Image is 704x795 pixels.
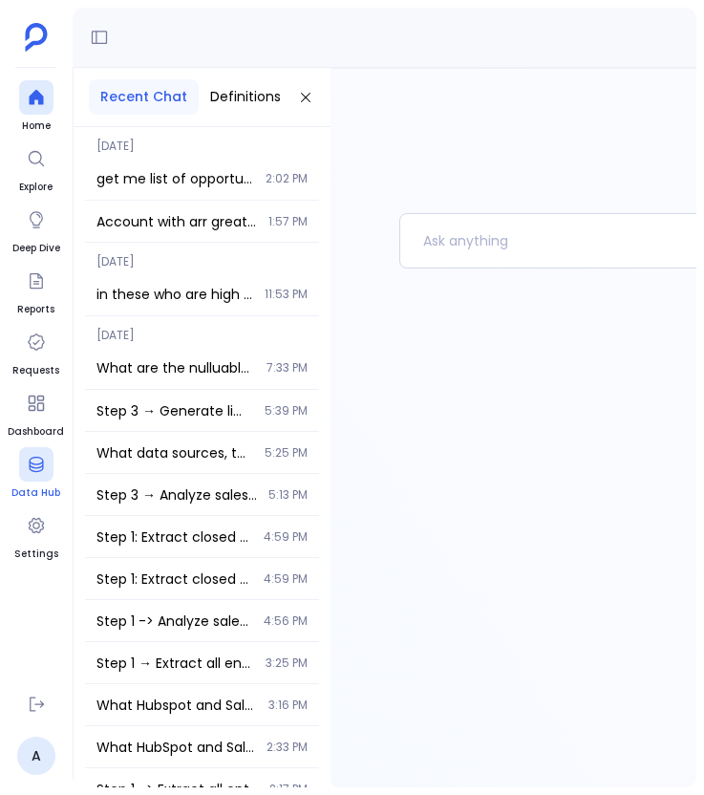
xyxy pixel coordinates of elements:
[267,740,308,755] span: 2:33 PM
[96,285,253,304] span: in these who are high value customers and which one should i focus the most to maximize profits?
[12,325,59,378] a: Requests
[19,180,53,195] span: Explore
[96,696,257,715] span: What Hubspot and Salesforce tables are available? Show me the tables for contacts, leads, account...
[85,127,319,154] span: [DATE]
[17,302,54,317] span: Reports
[265,287,308,302] span: 11:53 PM
[12,203,60,256] a: Deep Dive
[8,386,64,440] a: Dashboard
[96,738,255,757] span: What HubSpot and Salesforce data sources are available? Specifically looking for contact, lead, a...
[85,243,319,269] span: [DATE]
[96,569,252,589] span: Step 1: Extract closed won opportunities from last 6 months with account industry information and...
[96,212,257,231] span: Account with arr greater then 10 K ?
[199,79,292,115] button: Definitions
[14,547,58,562] span: Settings
[96,401,253,420] span: Step 3 → Generate limited leaderboard report with data availability disclaimer Create final leade...
[96,612,252,631] span: Step 1 -> Analyze sales cycle length distribution by industry using the extracted closed won oppo...
[19,118,53,134] span: Home
[19,80,53,134] a: Home
[12,363,59,378] span: Requests
[17,264,54,317] a: Reports
[268,698,308,713] span: 3:16 PM
[12,241,60,256] span: Deep Dive
[264,529,308,545] span: 4:59 PM
[96,654,254,673] span: Step 1 → Extract all enterprise customers with ARR greater than 50k including owner details using...
[85,316,319,343] span: [DATE]
[265,403,308,419] span: 5:39 PM
[96,169,254,188] span: get me list of opportunities
[266,655,308,671] span: 3:25 PM
[14,508,58,562] a: Settings
[267,360,308,376] span: 7:33 PM
[96,358,255,377] span: What are the nulluable columns in salesforce user table ?
[264,571,308,587] span: 4:59 PM
[96,485,257,505] span: Step 3 → Analyze sales cycle length distribution across industries from Step 2 Take results from ...
[264,613,308,629] span: 4:56 PM
[96,443,253,462] span: What data sources, tables, and columns are available for calculating Deal Velocity? I need to und...
[11,485,60,501] span: Data Hub
[17,737,55,775] a: A
[89,79,199,115] button: Recent Chat
[268,214,308,229] span: 1:57 PM
[8,424,64,440] span: Dashboard
[19,141,53,195] a: Explore
[268,487,308,503] span: 5:13 PM
[11,447,60,501] a: Data Hub
[25,23,48,52] img: petavue logo
[96,527,252,547] span: Step 1: Extract closed won opportunities from last 6 months with account industry information and...
[266,171,308,186] span: 2:02 PM
[265,445,308,461] span: 5:25 PM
